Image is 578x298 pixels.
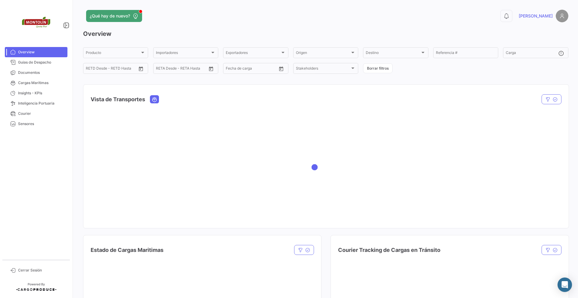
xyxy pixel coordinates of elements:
input: Desde [226,67,237,71]
span: Stakeholders [296,67,350,71]
input: Desde [86,67,97,71]
button: Ocean [150,96,159,103]
button: ¿Qué hay de nuevo? [86,10,142,22]
a: Overview [5,47,67,57]
a: Cargas Marítimas [5,78,67,88]
span: Documentos [18,70,65,75]
a: Inteligencia Portuaria [5,98,67,108]
span: Cargas Marítimas [18,80,65,86]
button: Borrar filtros [363,63,393,73]
a: Courier [5,108,67,119]
span: Guias de Despacho [18,60,65,65]
span: Insights - KPIs [18,90,65,96]
h4: Courier Tracking de Cargas en Tránsito [338,246,440,254]
span: Overview [18,49,65,55]
a: Sensores [5,119,67,129]
span: Exportadores [226,52,280,56]
span: [PERSON_NAME] [519,13,553,19]
button: Open calendar [207,64,216,73]
button: Open calendar [136,64,145,73]
div: Abrir Intercom Messenger [558,278,572,292]
a: Insights - KPIs [5,88,67,98]
span: Cerrar Sesión [18,268,65,273]
span: Destino [366,52,420,56]
a: Documentos [5,67,67,78]
h3: Overview [83,30,568,38]
span: Sensores [18,121,65,127]
span: ¿Qué hay de nuevo? [90,13,130,19]
span: Origen [296,52,350,56]
span: Producto [86,52,140,56]
span: Importadores [156,52,210,56]
input: Desde [156,67,167,71]
input: Hasta [171,67,195,71]
span: Courier [18,111,65,116]
img: placeholder-user.png [556,10,568,22]
h4: Vista de Transportes [91,95,145,104]
img: 2d55ee68-5a11-4b18-9445-71bae2c6d5df.png [21,7,51,37]
span: Inteligencia Portuaria [18,101,65,106]
button: Open calendar [277,64,286,73]
a: Guias de Despacho [5,57,67,67]
input: Hasta [101,67,125,71]
input: Hasta [241,67,265,71]
h4: Estado de Cargas Maritimas [91,246,163,254]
